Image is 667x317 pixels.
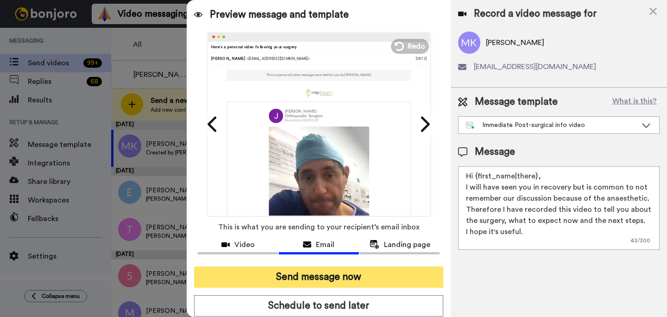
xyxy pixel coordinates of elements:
p: [PERSON_NAME] [285,109,323,114]
span: Message template [475,95,558,109]
img: nextgen-template.svg [466,122,475,129]
button: Schedule to send later [194,295,443,317]
p: This is a personal video message recorded for you by [PERSON_NAME] [266,73,371,77]
span: This is what you are sending to your recipient’s email inbox [218,217,420,237]
span: Email [316,239,334,250]
div: [DATE] [415,56,427,61]
div: [PERSON_NAME] [211,56,415,61]
p: Orthopaedic Surgeon [285,114,323,118]
img: 2Q== [269,126,369,227]
div: Immediate Post-surgical info video [466,120,637,130]
button: What is this? [610,95,660,109]
span: Video [234,239,255,250]
p: Recorded on [DATE] UTC [285,118,323,122]
span: Landing page [384,239,430,250]
img: AATXAJyg8ucWaqR3qXsjqopWeOisTT1W69xcs-1Qe9aC=s96-c [269,108,283,123]
img: a97285ef-e72e-44f2-b1ca-7aeecc5a3e77 [305,88,333,98]
span: [EMAIL_ADDRESS][DOMAIN_NAME] [474,61,596,72]
button: Send message now [194,266,443,288]
span: Message [475,145,515,159]
textarea: Hi {first_name|there}, I will have seen you in recovery but is common to not remember our discuss... [458,166,660,250]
